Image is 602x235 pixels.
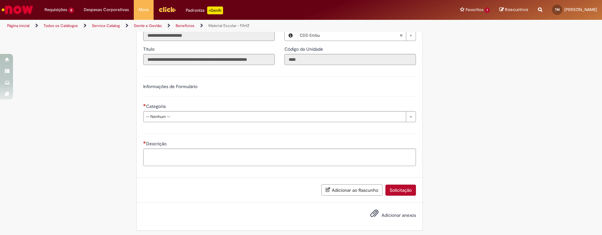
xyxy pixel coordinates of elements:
[143,84,197,89] label: Informações de Formulário
[92,23,120,28] a: Service Catalog
[7,23,30,28] a: Página inicial
[321,184,383,196] button: Adicionar ao Rascunho
[284,54,416,65] input: Código da Unidade
[207,7,223,14] p: +GenAi
[158,5,176,14] img: click_logo_yellow_360x200.png
[5,20,396,32] ul: Trilhas de página
[146,141,168,147] span: Descrição
[146,111,403,122] span: -- Nenhum --
[146,103,167,109] span: Categoria
[143,149,416,166] textarea: Descrição
[186,7,223,14] div: Padroniza
[139,7,149,13] span: More
[485,7,490,13] span: 1
[285,30,296,41] button: Local, Visualizar este registro CDD Embu
[385,185,416,196] button: Solicitação
[143,46,156,52] label: Somente leitura - Título
[396,30,406,41] abbr: Limpar campo Local
[69,7,74,13] span: 6
[143,104,146,106] span: Necessários
[143,54,275,65] input: Título
[555,7,560,12] span: TM
[499,7,528,13] a: Rascunhos
[284,46,324,52] label: Somente leitura - Código da Unidade
[505,7,528,13] span: Rascunhos
[1,3,34,16] img: ServiceNow
[44,7,67,13] span: Requisições
[296,30,416,41] a: CDD EmbuLimpar campo Local
[564,7,597,12] span: [PERSON_NAME]
[369,207,380,222] button: Adicionar anexos
[300,30,399,41] span: CDD Embu
[143,141,146,144] span: Necessários
[466,7,483,13] span: Favoritos
[382,212,416,218] span: Adicionar anexos
[208,23,249,28] a: Material Escolar - FAHZ
[84,7,129,13] span: Despesas Corporativas
[143,30,275,41] input: Email
[176,23,194,28] a: Benefícios
[134,23,162,28] a: Gente e Gestão
[44,23,78,28] a: Todos os Catálogos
